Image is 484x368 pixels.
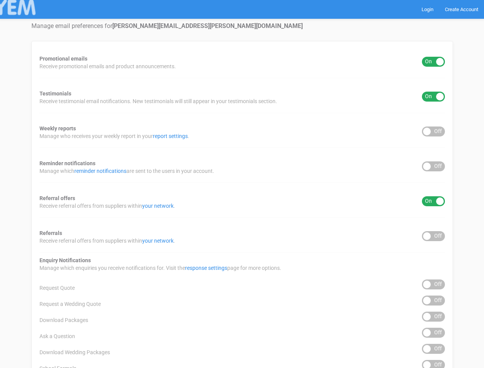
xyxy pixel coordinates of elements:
strong: Enquiry Notifications [39,257,91,263]
span: Download Wedding Packages [39,348,110,356]
span: Manage which enquiries you receive notifications for. Visit the page for more options. [39,264,281,272]
strong: [PERSON_NAME][EMAIL_ADDRESS][PERSON_NAME][DOMAIN_NAME] [112,22,303,30]
strong: Weekly reports [39,125,76,131]
strong: Referral offers [39,195,75,201]
a: your network [142,238,174,244]
span: Receive testimonial email notifications. New testimonials will still appear in your testimonials ... [39,97,277,105]
a: your network [142,203,174,209]
strong: Referrals [39,230,62,236]
span: Receive referral offers from suppliers within . [39,202,175,210]
strong: Testimonials [39,90,71,97]
span: Manage which are sent to the users in your account. [39,167,214,175]
span: Receive promotional emails and product announcements. [39,62,176,70]
span: Ask a Question [39,332,75,340]
strong: Promotional emails [39,56,87,62]
span: Request Quote [39,284,75,292]
strong: Reminder notifications [39,160,95,166]
h4: Manage email preferences for [31,23,453,30]
span: Receive referral offers from suppliers within . [39,237,175,245]
a: report settings [153,133,188,139]
span: Manage who receives your weekly report in your . [39,132,189,140]
span: Request a Wedding Quote [39,300,101,308]
span: Download Packages [39,316,88,324]
a: reminder notifications [74,168,126,174]
a: response settings [185,265,227,271]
